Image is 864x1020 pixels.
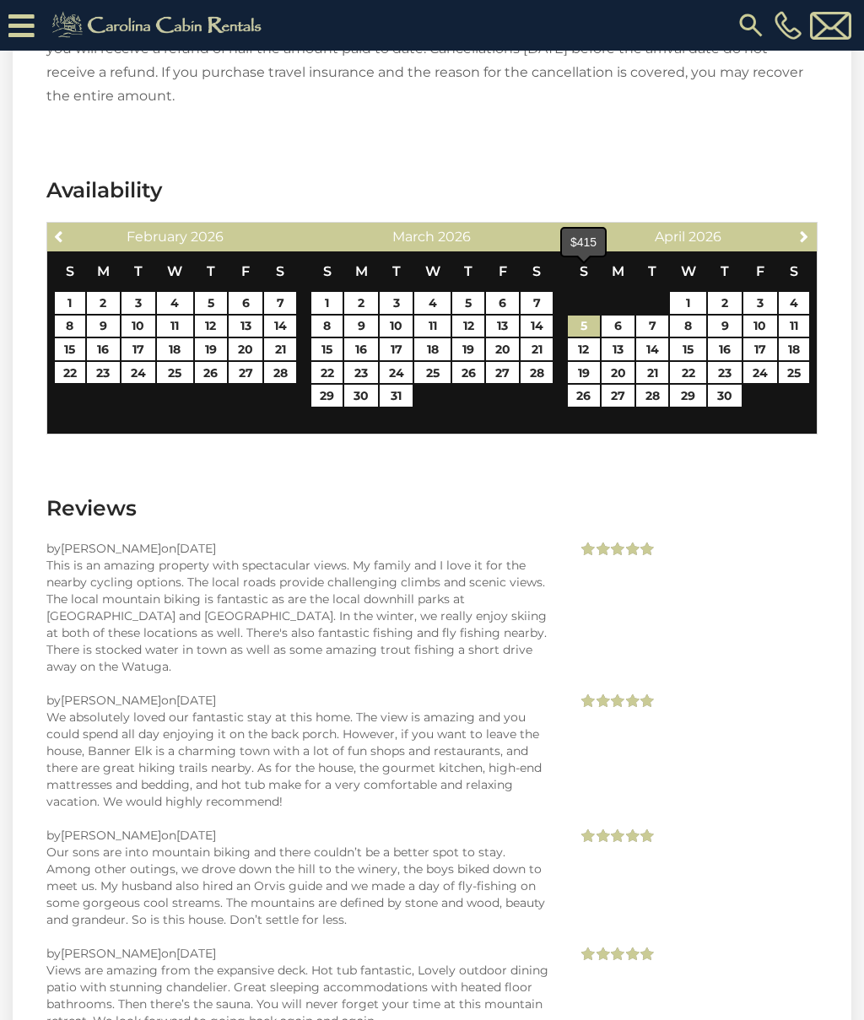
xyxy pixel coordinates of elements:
a: 22 [670,362,706,384]
span: Previous [53,229,67,243]
span: Saturday [532,263,541,279]
div: This is an amazing property with spectacular views. My family and I love it for the nearby cyclin... [46,557,552,675]
a: 24 [121,362,155,384]
a: 18 [779,338,810,360]
a: 15 [55,338,86,360]
a: 28 [264,362,296,384]
img: Khaki-logo.png [43,8,276,42]
a: Next [794,225,815,246]
a: 3 [743,292,777,314]
a: 26 [452,362,484,384]
a: 6 [229,292,262,314]
a: 9 [344,316,377,337]
a: 28 [521,362,553,384]
a: [PHONE_NUMBER] [770,11,806,40]
a: 27 [229,362,262,384]
div: by on [46,945,552,962]
span: Friday [241,263,250,279]
a: 10 [743,316,777,337]
a: 7 [521,292,553,314]
span: [DATE] [176,828,216,843]
a: 29 [670,385,706,407]
span: Saturday [276,263,284,279]
span: Thursday [207,263,215,279]
a: 6 [486,292,519,314]
a: 20 [229,338,262,360]
a: 2 [708,292,742,314]
a: 1 [311,292,343,314]
a: 17 [743,338,777,360]
a: 2 [87,292,119,314]
a: 8 [311,316,343,337]
span: Monday [612,263,624,279]
a: 30 [708,385,742,407]
a: 24 [743,362,777,384]
a: 16 [708,338,742,360]
a: 13 [602,338,635,360]
a: 16 [87,338,119,360]
a: 13 [486,316,519,337]
a: 17 [121,338,155,360]
span: Tuesday [392,263,401,279]
a: 8 [55,316,86,337]
span: [PERSON_NAME] [61,541,161,556]
span: [DATE] [176,541,216,556]
a: 5 [195,292,227,314]
a: 24 [380,362,413,384]
span: Sunday [66,263,74,279]
div: by on [46,692,552,709]
a: 26 [195,362,227,384]
a: 18 [414,338,451,360]
div: $415 [562,229,605,256]
a: 12 [452,316,484,337]
div: by on [46,827,552,844]
a: 13 [229,316,262,337]
a: 10 [380,316,413,337]
a: 11 [779,316,810,337]
a: 7 [264,292,296,314]
a: 5 [568,316,600,337]
a: 22 [311,362,343,384]
a: 12 [568,338,600,360]
a: 20 [602,362,635,384]
a: 3 [380,292,413,314]
span: Tuesday [134,263,143,279]
a: 25 [779,362,810,384]
a: 19 [568,362,600,384]
span: Monday [97,263,110,279]
span: [DATE] [176,946,216,961]
a: 26 [568,385,600,407]
a: 31 [380,385,413,407]
a: 27 [486,362,519,384]
span: Wednesday [425,263,440,279]
a: 23 [344,362,377,384]
a: 12 [195,316,227,337]
h3: Availability [46,175,818,205]
a: 19 [452,338,484,360]
a: 23 [708,362,742,384]
a: Previous [49,225,70,246]
a: 27 [602,385,635,407]
a: 8 [670,316,706,337]
a: 25 [414,362,451,384]
a: 16 [344,338,377,360]
span: Monday [355,263,368,279]
span: Sunday [580,263,588,279]
span: Thursday [721,263,729,279]
a: 3 [121,292,155,314]
span: [PERSON_NAME] [61,828,161,843]
a: 4 [779,292,810,314]
span: [DATE] [176,693,216,708]
span: February [127,229,187,245]
a: 1 [55,292,86,314]
span: Next [797,229,811,243]
span: Thursday [464,263,472,279]
a: 2 [344,292,377,314]
a: 4 [414,292,451,314]
span: [PERSON_NAME] [61,693,161,708]
a: 29 [311,385,343,407]
a: 1 [670,292,706,314]
span: Friday [756,263,764,279]
span: 2026 [688,229,721,245]
a: 28 [636,385,668,407]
